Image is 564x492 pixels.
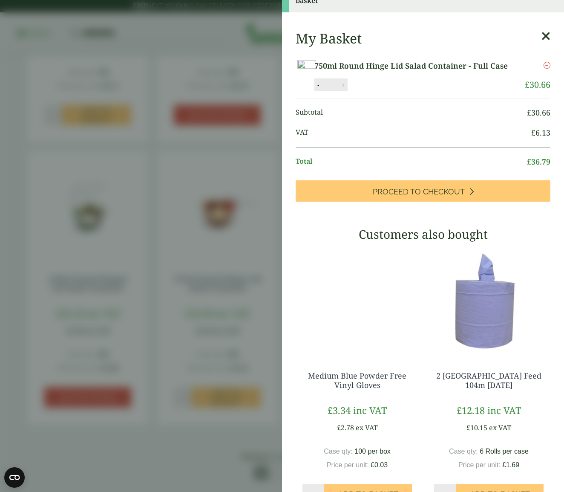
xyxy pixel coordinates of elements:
bdi: 3.34 [328,404,351,417]
bdi: 0.03 [371,461,388,469]
span: Subtotal [296,107,527,119]
a: Medium Blue Powder Free Vinyl Gloves [308,370,406,390]
bdi: 12.18 [457,404,485,417]
span: VAT [296,127,531,139]
span: £ [337,423,341,432]
bdi: 10.15 [466,423,487,432]
img: 3630017-2-Ply-Blue-Centre-Feed-104m [427,248,550,354]
span: 6 Rolls per case [480,448,529,455]
a: 750ml Round Hinge Lid Salad Container - Full Case [314,60,516,72]
bdi: 30.66 [525,79,550,90]
h2: My Basket [296,30,362,46]
button: + [339,81,347,89]
bdi: 6.13 [531,127,550,138]
button: Open CMP widget [4,467,25,488]
span: Price per unit: [458,461,501,469]
h3: Customers also bought [296,227,550,242]
a: 2 [GEOGRAPHIC_DATA] Feed 104m [DATE] [436,370,541,390]
span: £ [531,127,535,138]
bdi: 36.79 [527,156,550,167]
span: inc VAT [487,404,521,417]
span: £ [527,156,531,167]
span: £ [371,461,374,469]
span: £ [466,423,470,432]
span: £ [525,79,529,90]
span: £ [457,404,462,417]
bdi: 1.69 [502,461,519,469]
span: Case qty: [449,448,478,455]
span: 100 per box [354,448,391,455]
span: Case qty: [324,448,353,455]
a: Remove this item [544,60,550,70]
bdi: 2.78 [337,423,354,432]
span: Price per unit: [327,461,369,469]
span: ex VAT [356,423,378,432]
span: £ [527,107,531,118]
button: - [315,81,322,89]
span: ex VAT [489,423,511,432]
span: Proceed to Checkout [373,187,465,197]
span: £ [328,404,333,417]
bdi: 30.66 [527,107,550,118]
a: Proceed to Checkout [296,180,550,202]
span: Total [296,156,527,168]
span: £ [502,461,506,469]
span: inc VAT [353,404,387,417]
